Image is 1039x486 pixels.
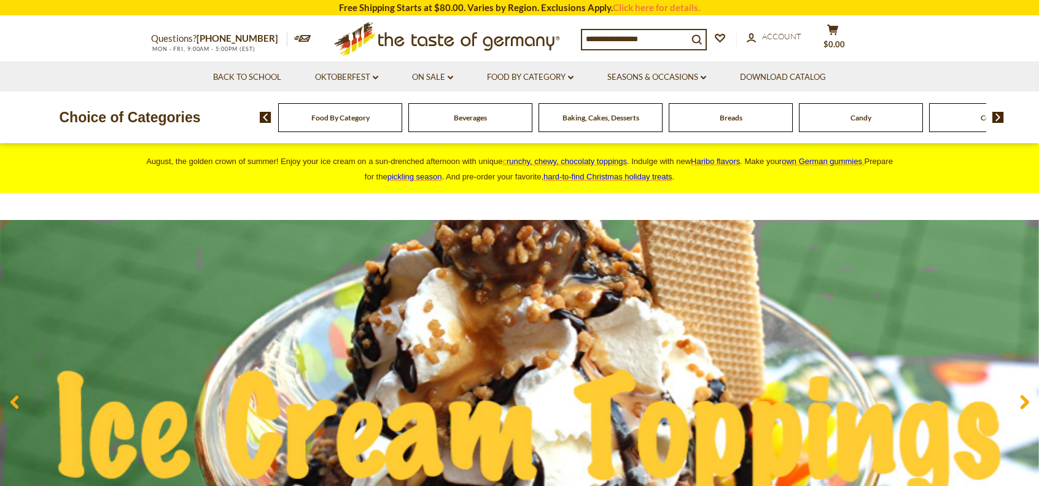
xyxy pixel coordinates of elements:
[720,113,742,122] a: Breads
[762,31,801,41] span: Account
[543,172,674,181] span: .
[502,157,627,166] a: crunchy, chewy, chocolaty toppings
[151,31,287,47] p: Questions?
[213,71,281,84] a: Back to School
[850,113,871,122] a: Candy
[260,112,271,123] img: previous arrow
[487,71,574,84] a: Food By Category
[562,113,639,122] a: Baking, Cakes, Desserts
[387,172,442,181] a: pickling season
[691,157,740,166] a: Haribo flavors
[315,71,378,84] a: Oktoberfest
[197,33,278,44] a: [PHONE_NUMBER]
[814,24,851,55] button: $0.00
[747,30,801,44] a: Account
[613,2,700,13] a: Click here for details.
[311,113,370,122] a: Food By Category
[412,71,453,84] a: On Sale
[981,113,1002,122] a: Cereal
[823,39,845,49] span: $0.00
[782,157,862,166] span: own German gummies
[151,45,255,52] span: MON - FRI, 9:00AM - 5:00PM (EST)
[740,71,826,84] a: Download Catalog
[454,113,487,122] a: Beverages
[507,157,627,166] span: runchy, chewy, chocolaty toppings
[607,71,706,84] a: Seasons & Occasions
[543,172,672,181] a: hard-to-find Christmas holiday treats
[146,157,893,181] span: August, the golden crown of summer! Enjoy your ice cream on a sun-drenched afternoon with unique ...
[782,157,864,166] a: own German gummies.
[992,112,1004,123] img: next arrow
